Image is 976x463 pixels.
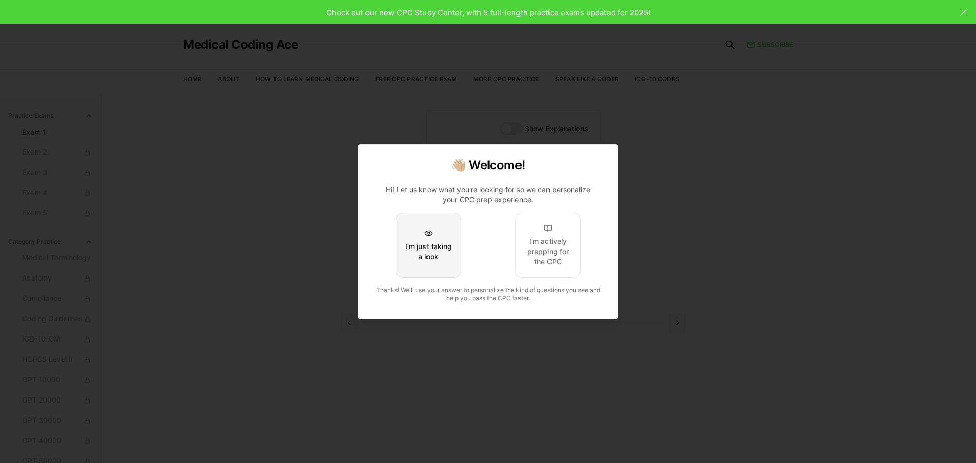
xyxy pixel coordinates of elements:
span: Thanks! We'll use your answer to personalize the kind of questions you see and help you pass the ... [376,286,600,302]
button: I'm just taking a look [396,213,461,278]
div: I'm just taking a look [405,241,452,262]
p: Hi! Let us know what you're looking for so we can personalize your CPC prep experience. [379,184,597,205]
div: I'm actively prepping for the CPC [524,236,572,267]
h2: 👋🏼 Welcome! [371,157,605,173]
button: I'm actively prepping for the CPC [515,213,581,278]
